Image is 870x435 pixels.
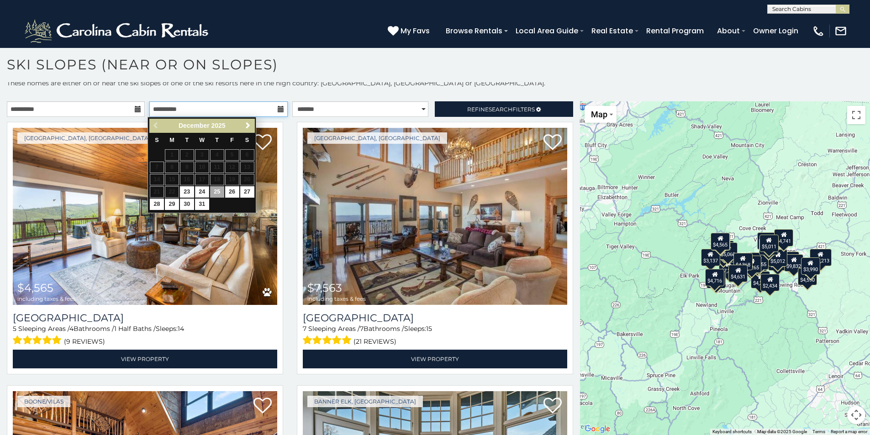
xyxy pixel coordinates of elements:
div: $6,483 [757,232,776,250]
a: 23 [180,186,194,198]
a: 29 [165,199,179,210]
div: $4,265 [743,255,762,273]
a: View Property [13,350,277,368]
div: Sleeping Areas / Bathrooms / Sleeps: [303,324,567,347]
div: $4,390 [751,271,770,288]
div: $5,011 [759,235,779,252]
div: $9,832 [785,254,804,271]
div: $4,368 [733,252,753,270]
a: Banner Elk, [GEOGRAPHIC_DATA] [307,396,423,407]
h3: Beech Mountain Vista [13,312,277,324]
div: $4,716 [706,269,725,286]
a: Rental Program [642,23,708,39]
a: [GEOGRAPHIC_DATA] [13,312,277,324]
span: $4,565 [17,281,53,294]
a: Terms [812,429,825,434]
span: Monday [169,137,174,143]
a: 31 [195,199,209,210]
a: Boone/Vilas [17,396,70,407]
a: View Property [303,350,567,368]
div: $4,741 [775,229,794,246]
div: $4,590 [798,267,817,285]
span: Map data ©2025 Google [757,429,807,434]
span: including taxes & fees [17,296,76,302]
div: $4,565 [711,233,730,250]
img: Google [582,423,612,435]
a: 25 [210,186,224,198]
a: 28 [150,199,164,210]
a: 24 [195,186,209,198]
a: 27 [240,186,254,198]
a: [GEOGRAPHIC_DATA], [GEOGRAPHIC_DATA] [307,132,447,144]
span: December [179,122,210,129]
a: 26 [225,186,239,198]
div: $2,434 [761,274,780,291]
a: About [712,23,744,39]
span: $7,563 [307,281,342,294]
span: Wednesday [199,137,205,143]
div: $4,631 [729,264,748,282]
div: $7,339 [719,258,738,276]
a: Add to favorites [253,397,272,416]
span: Map [591,110,607,119]
a: Add to favorites [543,133,562,152]
button: Keyboard shortcuts [712,429,752,435]
span: Tuesday [185,137,189,143]
span: 15 [426,325,432,333]
span: including taxes & fees [307,296,366,302]
div: $10,213 [810,248,832,266]
span: 7 [360,325,364,333]
div: $5,856 [728,265,748,283]
img: White-1-2.png [23,17,212,45]
div: $5,060 [719,242,738,259]
a: Owner Login [749,23,803,39]
div: $5,311 [768,253,787,271]
div: $5,012 [769,249,788,266]
span: 14 [178,325,184,333]
span: 4 [69,325,74,333]
div: Sleeping Areas / Bathrooms / Sleeps: [13,324,277,347]
img: Beech Mountain Vista [13,128,277,305]
button: Map camera controls [847,406,865,424]
a: Add to favorites [253,133,272,152]
span: 2025 [211,122,226,129]
span: Sunday [155,137,158,143]
span: Search [489,106,512,113]
img: Southern Star Lodge [303,128,567,305]
span: (9 reviews) [64,335,105,347]
div: $3,990 [801,257,820,275]
a: My Favs [388,25,432,37]
button: Change map style [585,106,617,123]
span: Thursday [215,137,219,143]
a: Report a map error [831,429,867,434]
span: 7 [303,325,306,333]
div: $5,569 [780,252,799,269]
a: Southern Star Lodge $7,563 including taxes & fees [303,128,567,305]
span: Friday [230,137,234,143]
img: mail-regular-white.png [834,25,847,37]
span: Refine Filters [467,106,535,113]
a: 30 [180,199,194,210]
h3: Southern Star Lodge [303,312,567,324]
a: Add to favorites [543,397,562,416]
a: RefineSearchFilters [435,101,573,117]
div: $4,737 [711,233,730,251]
div: $4,548 [707,271,726,288]
div: $3,137 [701,248,720,266]
span: (21 reviews) [353,335,396,347]
div: $10,456 [713,245,735,262]
span: 5 [13,325,16,333]
div: $3,167 [759,237,779,255]
a: Open this area in Google Maps (opens a new window) [582,423,612,435]
a: [GEOGRAPHIC_DATA] [303,312,567,324]
button: Toggle fullscreen view [847,106,865,124]
a: Next [242,120,253,131]
a: Beech Mountain Vista $4,565 including taxes & fees [13,128,277,305]
a: Real Estate [587,23,638,39]
img: phone-regular-white.png [812,25,825,37]
span: 1 Half Baths / [114,325,156,333]
span: My Favs [401,25,430,37]
span: Next [244,122,252,129]
a: Local Area Guide [511,23,583,39]
a: Browse Rentals [441,23,507,39]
